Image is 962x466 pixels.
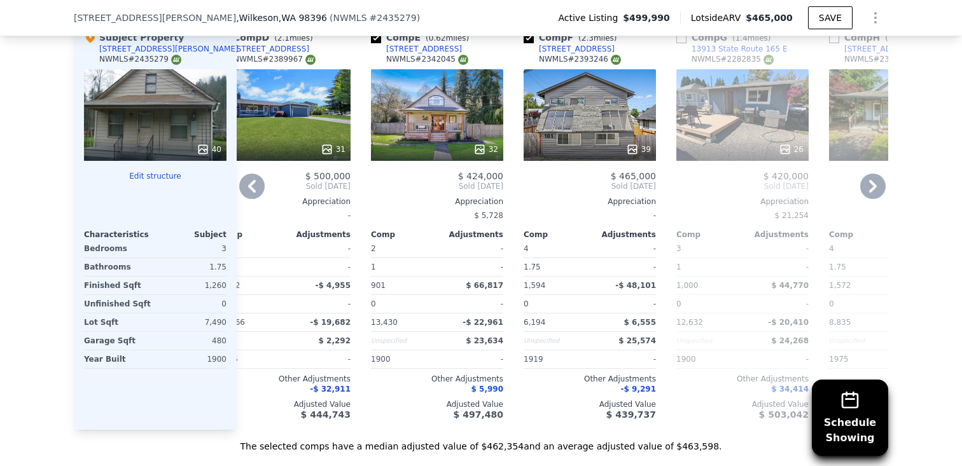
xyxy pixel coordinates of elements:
[386,54,468,65] div: NWMLS # 2342045
[371,258,435,276] div: 1
[524,332,587,350] div: Unspecified
[691,11,746,24] span: Lotside ARV
[524,181,656,191] span: Sold [DATE]
[99,44,239,54] div: [STREET_ADDRESS][PERSON_NAME]
[676,44,788,54] a: 13913 State Route 165 E
[676,244,681,253] span: 3
[84,258,153,276] div: Bathrooms
[844,54,926,65] div: NWMLS # 2389259
[844,44,920,54] div: [STREET_ADDRESS]
[829,258,893,276] div: 1.75
[524,318,545,327] span: 6,194
[454,409,503,420] span: $ 497,480
[676,332,740,350] div: Unspecified
[84,295,153,313] div: Unfinished Sqft
[218,207,351,224] div: -
[440,295,503,313] div: -
[440,240,503,257] div: -
[316,281,351,290] span: -$ 4,955
[218,399,351,409] div: Adjusted Value
[466,281,503,290] span: $ 66,817
[829,350,893,368] div: 1975
[592,240,656,257] div: -
[218,196,351,207] div: Appreciation
[539,44,615,54] div: [STREET_ADDRESS]
[305,55,316,65] img: NWMLS Logo
[524,374,656,384] div: Other Adjustments
[592,258,656,276] div: -
[745,350,809,368] div: -
[676,374,809,384] div: Other Adjustments
[310,385,351,394] span: -$ 32,911
[829,207,961,224] div: -
[321,143,345,156] div: 31
[421,34,474,43] span: ( miles)
[676,230,742,240] div: Comp
[624,318,656,327] span: $ 6,555
[158,313,227,331] div: 7,490
[287,350,351,368] div: -
[371,318,398,327] span: 13,430
[829,31,933,44] div: Comp H
[371,230,437,240] div: Comp
[812,380,888,456] button: ScheduleShowing
[863,5,888,31] button: Show Options
[676,181,809,191] span: Sold [DATE]
[84,31,184,44] div: Subject Property
[676,258,740,276] div: 1
[371,332,435,350] div: Unspecified
[269,34,317,43] span: ( miles)
[779,143,804,156] div: 26
[218,31,318,44] div: Comp D
[746,13,793,23] span: $465,000
[829,281,851,290] span: 1,572
[676,299,681,308] span: 0
[615,281,656,290] span: -$ 48,101
[386,44,462,54] div: [STREET_ADDRESS]
[763,55,774,65] img: NWMLS Logo
[829,318,851,327] span: 8,835
[371,244,376,253] span: 2
[218,181,351,191] span: Sold [DATE]
[319,336,351,345] span: $ 2,292
[84,230,155,240] div: Characteristics
[808,6,853,29] button: SAVE
[277,34,289,43] span: 2.1
[429,34,446,43] span: 0.62
[218,230,284,240] div: Comp
[305,171,351,181] span: $ 500,000
[218,350,282,368] div: 1996
[158,240,227,257] div: 3
[99,54,181,65] div: NWMLS # 2435279
[279,13,327,23] span: , WA 98396
[287,240,351,257] div: -
[234,44,309,54] div: [STREET_ADDRESS]
[236,11,327,24] span: , Wilkeson
[727,34,776,43] span: ( miles)
[745,240,809,257] div: -
[284,230,351,240] div: Adjustments
[524,258,587,276] div: 1.75
[775,211,809,220] span: $ 21,254
[692,54,774,65] div: NWMLS # 2282835
[590,230,656,240] div: Adjustments
[74,430,888,453] div: The selected comps have a median adjusted value of $462,354 and an average adjusted value of $463...
[171,55,181,65] img: NWMLS Logo
[558,11,623,24] span: Active Listing
[310,318,351,327] span: -$ 19,682
[158,277,227,294] div: 1,260
[735,34,748,43] span: 1.4
[524,31,622,44] div: Comp F
[742,230,809,240] div: Adjustments
[371,299,376,308] span: 0
[763,171,809,181] span: $ 420,000
[829,44,920,54] a: [STREET_ADDRESS]
[573,34,622,43] span: ( miles)
[471,385,503,394] span: $ 5,990
[676,318,703,327] span: 12,632
[592,295,656,313] div: -
[371,281,386,290] span: 901
[84,171,227,181] button: Edit structure
[676,281,698,290] span: 1,000
[473,143,498,156] div: 32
